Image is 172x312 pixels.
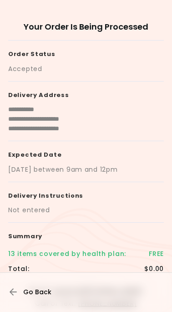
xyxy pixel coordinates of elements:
[8,64,42,74] div: Accepted
[8,82,164,105] h3: Delivery Address
[8,182,164,206] h3: Delivery Instructions
[149,249,164,259] div: FREE
[23,288,51,296] span: Go Back
[144,264,164,274] div: $0.00
[10,282,64,302] button: Go Back
[8,249,126,259] div: 13 items covered by health plan :
[8,223,164,246] h3: Summary
[8,20,164,41] h2: Your Order Is Being Processed
[8,165,117,174] div: [DATE] between 9am and 12pm
[8,264,29,274] div: Total :
[8,205,50,215] div: Not entered
[8,141,164,165] h3: Expected Date
[8,41,164,64] h3: Order Status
